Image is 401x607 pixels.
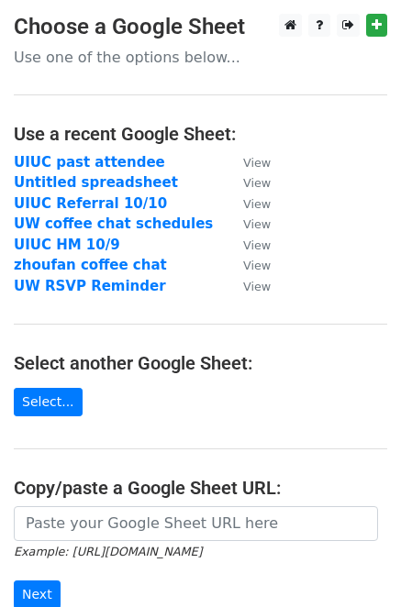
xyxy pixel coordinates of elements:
[243,238,271,252] small: View
[225,174,271,191] a: View
[243,259,271,272] small: View
[14,215,213,232] a: UW coffee chat schedules
[14,388,83,416] a: Select...
[14,195,167,212] a: UIUC Referral 10/10
[14,352,387,374] h4: Select another Google Sheet:
[243,197,271,211] small: View
[14,257,167,273] a: zhoufan coffee chat
[14,477,387,499] h4: Copy/paste a Google Sheet URL:
[225,278,271,294] a: View
[14,48,387,67] p: Use one of the options below...
[14,506,378,541] input: Paste your Google Sheet URL here
[225,257,271,273] a: View
[14,545,202,558] small: Example: [URL][DOMAIN_NAME]
[14,14,387,40] h3: Choose a Google Sheet
[14,278,166,294] a: UW RSVP Reminder
[14,154,165,171] a: UIUC past attendee
[243,156,271,170] small: View
[14,237,120,253] a: UIUC HM 10/9
[243,280,271,293] small: View
[14,123,387,145] h4: Use a recent Google Sheet:
[243,217,271,231] small: View
[225,215,271,232] a: View
[243,176,271,190] small: View
[225,237,271,253] a: View
[14,174,178,191] a: Untitled spreadsheet
[225,154,271,171] a: View
[225,195,271,212] a: View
